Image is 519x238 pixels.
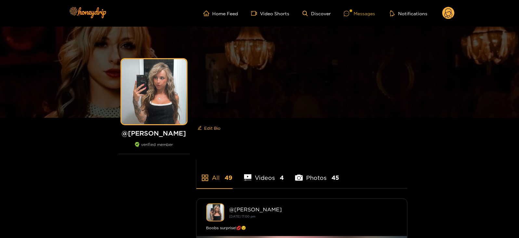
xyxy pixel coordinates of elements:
[204,125,221,131] span: Edit Bio
[280,174,284,182] span: 4
[344,10,375,17] div: Messages
[331,174,339,182] span: 45
[225,174,233,182] span: 49
[196,123,222,133] button: editEdit Bio
[203,10,213,16] span: home
[295,159,339,188] li: Photos
[118,129,190,137] h1: @ [PERSON_NAME]
[206,225,397,231] div: Boobs surprise!💋😉
[229,215,256,218] small: [DATE] 17:00 pm
[251,10,290,16] a: Video Shorts
[201,174,209,182] span: appstore
[206,204,224,221] img: kendra
[203,10,238,16] a: Home Feed
[388,10,429,17] button: Notifications
[244,159,284,188] li: Videos
[198,126,202,131] span: edit
[251,10,260,16] span: video-camera
[303,11,331,16] a: Discover
[118,142,190,154] div: verified member
[229,206,397,212] div: @ [PERSON_NAME]
[196,159,233,188] li: All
